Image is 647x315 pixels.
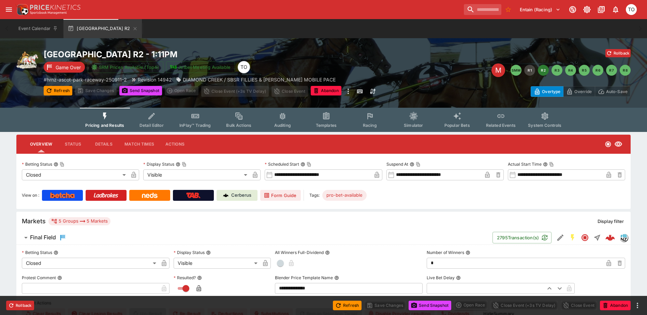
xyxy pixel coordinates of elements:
nav: pagination navigation [511,65,631,76]
button: Refresh [44,86,72,95]
div: Thomas OConnor [626,4,637,15]
p: Number of Winners [427,250,464,255]
span: Simulator [404,123,423,128]
div: Closed [22,258,159,269]
button: Blender Price Template Name [334,275,339,280]
div: 5 Groups 5 Markets [51,217,108,225]
img: PriceKinetics [30,5,80,10]
button: R1 [524,65,535,76]
div: Betting Target: cerberus [322,190,367,201]
button: Copy To Clipboard [416,162,421,167]
button: SRM Prices Available (Top4) [88,61,163,73]
p: All Winners Full-Dividend [275,250,324,255]
button: R7 [606,65,617,76]
div: split button [165,86,198,95]
span: Mark an event as closed and abandoned. [600,301,631,308]
span: InPlay™ Trading [179,123,211,128]
div: Event type filters [80,108,567,132]
img: Betcha [50,193,75,198]
img: jetbet-logo.svg [170,64,177,71]
button: SGM Enabled [567,231,579,244]
svg: Closed [581,234,589,242]
button: Rollback [605,49,631,57]
button: Overtype [531,86,563,97]
span: Popular Bets [444,123,470,128]
button: Jetbet Meeting Available [166,61,235,73]
div: split button [454,300,488,310]
button: Copy To Clipboard [60,162,64,167]
p: Display Status [143,161,174,167]
div: Edit Meeting [491,63,505,77]
button: Straight [591,231,603,244]
button: 2795Transaction(s) [492,232,552,243]
p: Cerberus [231,192,251,199]
button: Copy To Clipboard [549,162,554,167]
button: Overview [25,136,58,152]
button: R5 [579,65,590,76]
a: b30b2b57-8b7a-4805-bacc-8b8bfb09fa0b [603,231,617,244]
button: Protest Comment [57,275,62,280]
button: Abandon [311,86,341,95]
button: Live Bet Delay [456,275,461,280]
button: R4 [565,65,576,76]
button: Documentation [595,3,607,16]
p: Betting Status [22,161,52,167]
div: DIAMOND CREEK / SBSR FILLIES & MARES MOBILE PACE [176,76,336,83]
button: Status [58,136,88,152]
h2: Copy To Clipboard [44,49,337,60]
button: Rollback [6,301,34,310]
button: All Winners Full-Dividend [325,250,330,255]
p: Override [574,88,592,95]
a: Form Guide [260,190,301,201]
button: more [633,301,642,310]
span: System Controls [528,123,561,128]
button: Number of Winners [466,250,470,255]
p: Revision 14942 [138,76,172,83]
button: more [344,86,352,97]
button: Auto-Save [595,86,631,97]
button: R2 [538,65,549,76]
p: Live Bet Delay [427,275,455,281]
button: Edit Detail [554,231,567,244]
img: Neds [142,193,157,198]
p: Blender Price Template Name [275,275,333,281]
svg: Closed [605,141,612,148]
img: Cerberus [223,193,229,198]
button: Display Status [206,250,211,255]
button: SMM [511,65,521,76]
p: DIAMOND CREEK / SBSR FILLIES & [PERSON_NAME] MOBILE PACE [183,76,336,83]
button: Override [563,86,595,97]
p: Betting Status [22,250,52,255]
div: Visible [143,169,250,180]
img: hrnz [620,234,628,241]
input: search [464,4,501,15]
button: Thomas OConnor [624,2,639,17]
img: Sportsbook Management [30,11,67,14]
button: [GEOGRAPHIC_DATA] R2 [63,19,142,38]
p: Overtype [542,88,560,95]
div: Thomas OConnor [238,61,250,73]
span: Racing [363,123,377,128]
span: Templates [316,123,337,128]
button: Resulted? [197,275,202,280]
button: Event Calendar [14,19,62,38]
p: Auto-Save [606,88,628,95]
button: Scheduled StartCopy To Clipboard [300,162,305,167]
button: No Bookmarks [503,4,514,15]
button: Actions [160,136,190,152]
button: Closed [579,231,591,244]
p: Game Over [56,64,81,71]
img: logo-cerberus--red.svg [605,233,615,242]
button: Send Snapshot [409,301,451,310]
button: Actual Start TimeCopy To Clipboard [543,162,548,167]
button: Betting Status [54,250,58,255]
label: Tags: [309,190,320,201]
button: Connected to PK [567,3,579,16]
img: PriceKinetics Logo [15,3,29,16]
p: Actual Start Time [508,161,542,167]
p: Display Status [174,250,205,255]
button: Select Tenant [516,4,564,15]
p: Resulted? [174,275,196,281]
button: Abandon [600,301,631,310]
